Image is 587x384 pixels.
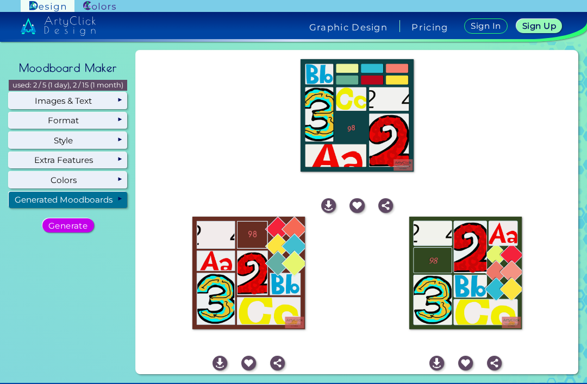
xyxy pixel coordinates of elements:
[14,56,122,80] h2: Moodboard Maker
[9,132,127,148] div: Style
[9,80,127,91] p: used: 2 / 5 (1 day), 2 / 15 (1 month)
[429,356,444,370] img: icon_download_white.svg
[309,23,388,32] h4: Graphic Design
[9,192,127,208] div: Generated Moodboards
[349,198,364,213] img: icon_favourite_white.svg
[50,222,85,229] h5: Generate
[466,19,505,33] a: Sign In
[378,198,393,213] img: icon_share_white.svg
[9,92,127,109] div: Images & Text
[472,22,499,30] h5: Sign In
[9,112,127,129] div: Format
[9,152,127,168] div: Extra Features
[487,356,502,370] img: icon_share_white.svg
[270,356,285,370] img: icon_share_white.svg
[411,23,448,32] a: Pricing
[9,172,127,188] div: Colors
[519,20,560,33] a: Sign Up
[83,1,116,11] img: ArtyClick Colors logo
[241,356,256,370] img: icon_favourite_white.svg
[524,22,554,30] h5: Sign Up
[458,356,473,370] img: icon_favourite_white.svg
[21,16,96,36] img: artyclick_design_logo_white_combined_path.svg
[321,198,336,213] img: icon_download_white.svg
[213,356,227,370] img: icon_download_white.svg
